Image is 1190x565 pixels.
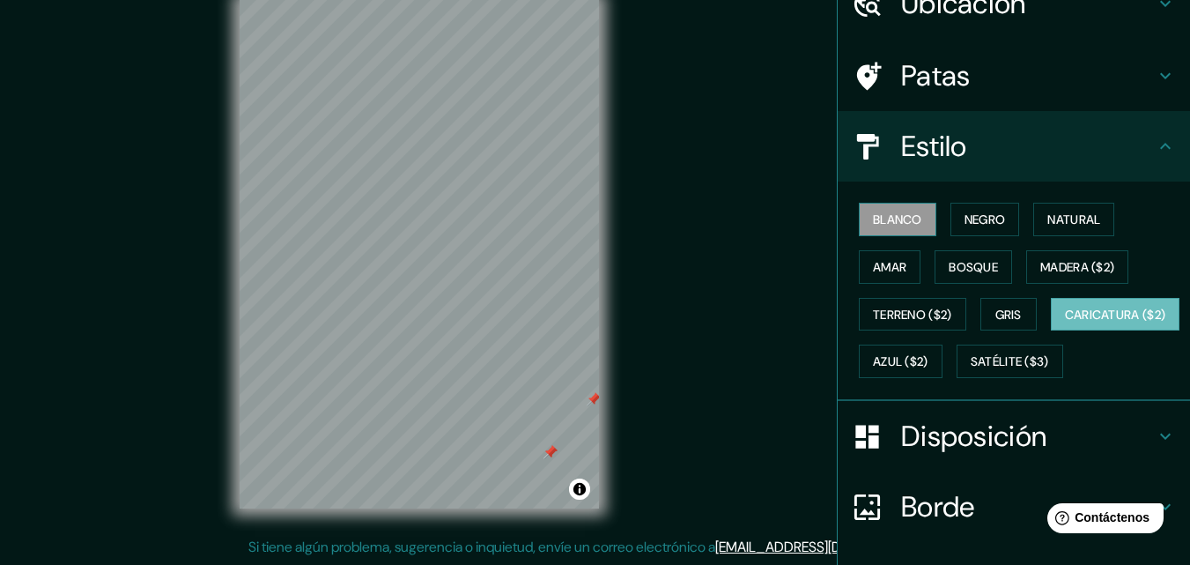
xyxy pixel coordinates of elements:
button: Terreno ($2) [859,298,966,331]
font: Gris [995,307,1022,323]
div: Patas [838,41,1190,111]
font: Amar [873,259,906,275]
font: Caricatura ($2) [1065,307,1166,323]
font: Borde [901,488,975,525]
font: Madera ($2) [1040,259,1114,275]
button: Gris [980,298,1037,331]
button: Amar [859,250,920,284]
button: Negro [950,203,1020,236]
font: Bosque [949,259,998,275]
button: Caricatura ($2) [1051,298,1180,331]
font: Estilo [901,128,967,165]
font: Si tiene algún problema, sugerencia o inquietud, envíe un correo electrónico a [248,538,715,556]
font: Blanco [873,212,922,227]
a: [EMAIL_ADDRESS][DOMAIN_NAME] [715,538,933,556]
button: Satélite ($3) [957,345,1063,378]
div: Borde [838,472,1190,542]
font: Satélite ($3) [971,354,1049,370]
iframe: Lanzador de widgets de ayuda [1033,496,1171,546]
button: Bosque [935,250,1012,284]
button: Natural [1033,203,1114,236]
font: Negro [965,212,1006,227]
font: Disposición [901,418,1046,455]
div: Estilo [838,111,1190,182]
div: Disposición [838,401,1190,472]
button: Activar o desactivar atribución [569,479,590,500]
font: Natural [1047,212,1100,227]
button: Madera ($2) [1026,250,1128,284]
font: Patas [901,57,971,94]
font: Terreno ($2) [873,307,952,323]
button: Azul ($2) [859,345,942,378]
font: Azul ($2) [873,354,928,370]
button: Blanco [859,203,936,236]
